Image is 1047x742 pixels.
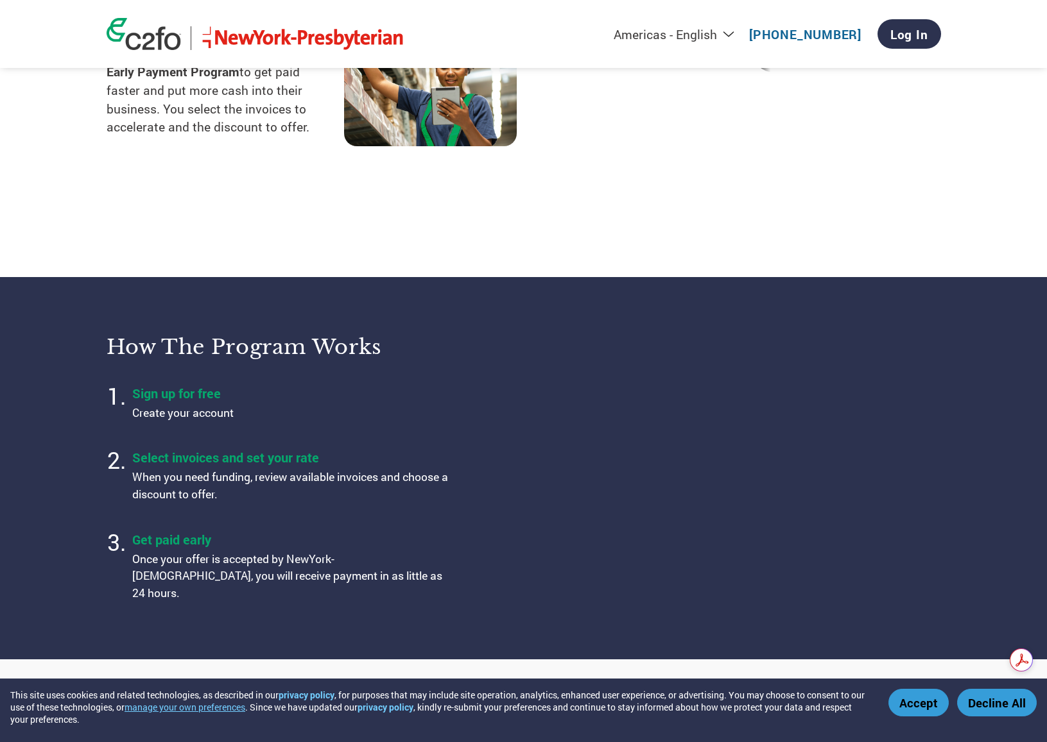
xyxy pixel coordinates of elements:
h4: Sign up for free [132,385,453,401]
p: When you need funding, review available invoices and choose a discount to offer. [132,469,453,503]
div: This site uses cookies and related technologies, as described in our , for purposes that may incl... [10,689,870,725]
p: Suppliers choose C2FO and the to get paid faster and put more cash into their business. You selec... [107,26,344,137]
button: manage your own preferences [125,701,245,713]
h3: How the program works [107,334,508,360]
img: c2fo logo [107,18,181,50]
button: Accept [888,689,949,716]
img: supply chain worker [344,20,517,146]
h4: Get paid early [132,531,453,548]
button: Decline All [957,689,1037,716]
a: [PHONE_NUMBER] [749,26,861,42]
a: Log In [878,19,941,49]
a: privacy policy [279,689,334,701]
h4: Select invoices and set your rate [132,449,453,466]
img: NewYork-Presbyterian [201,26,405,50]
a: privacy policy [358,701,413,713]
p: Create your account [132,405,453,421]
p: Once your offer is accepted by NewYork-[DEMOGRAPHIC_DATA], you will receive payment in as little ... [132,551,453,602]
